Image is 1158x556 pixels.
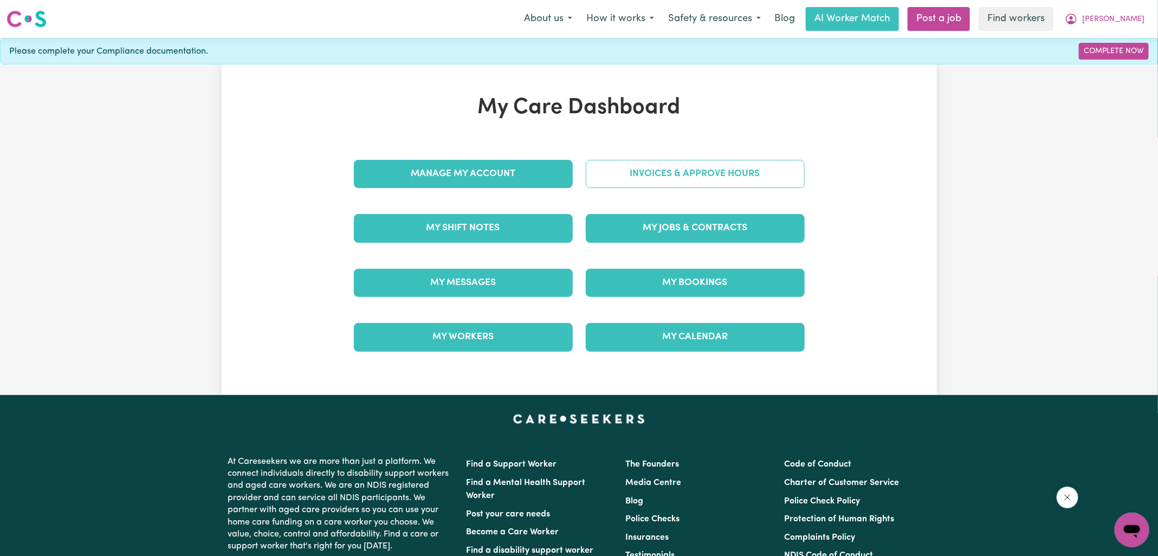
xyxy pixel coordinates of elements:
[517,8,579,30] button: About us
[806,7,899,31] a: AI Worker Match
[354,269,573,297] a: My Messages
[1082,14,1144,25] span: [PERSON_NAME]
[467,460,557,469] a: Find a Support Worker
[625,533,669,542] a: Insurances
[625,460,679,469] a: The Founders
[784,497,860,506] a: Police Check Policy
[354,214,573,242] a: My Shift Notes
[1115,513,1149,547] iframe: Button to launch messaging window
[7,9,47,29] img: Careseekers logo
[784,479,899,487] a: Charter of Customer Service
[354,160,573,188] a: Manage My Account
[586,160,805,188] a: Invoices & Approve Hours
[784,515,894,523] a: Protection of Human Rights
[7,8,66,16] span: Need any help?
[513,415,645,423] a: Careseekers home page
[625,479,681,487] a: Media Centre
[1079,43,1149,60] a: Complete Now
[625,497,643,506] a: Blog
[908,7,970,31] a: Post a job
[1057,487,1078,508] iframe: Close message
[354,323,573,351] a: My Workers
[9,45,208,58] span: Please complete your Compliance documentation.
[586,214,805,242] a: My Jobs & Contracts
[586,269,805,297] a: My Bookings
[768,7,801,31] a: Blog
[467,528,559,536] a: Become a Care Worker
[467,510,551,519] a: Post your care needs
[1058,8,1151,30] button: My Account
[784,533,855,542] a: Complaints Policy
[661,8,768,30] button: Safety & resources
[586,323,805,351] a: My Calendar
[625,515,680,523] a: Police Checks
[979,7,1053,31] a: Find workers
[784,460,851,469] a: Code of Conduct
[347,95,811,121] h1: My Care Dashboard
[7,7,47,31] a: Careseekers logo
[467,546,594,555] a: Find a disability support worker
[467,479,586,500] a: Find a Mental Health Support Worker
[579,8,661,30] button: How it works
